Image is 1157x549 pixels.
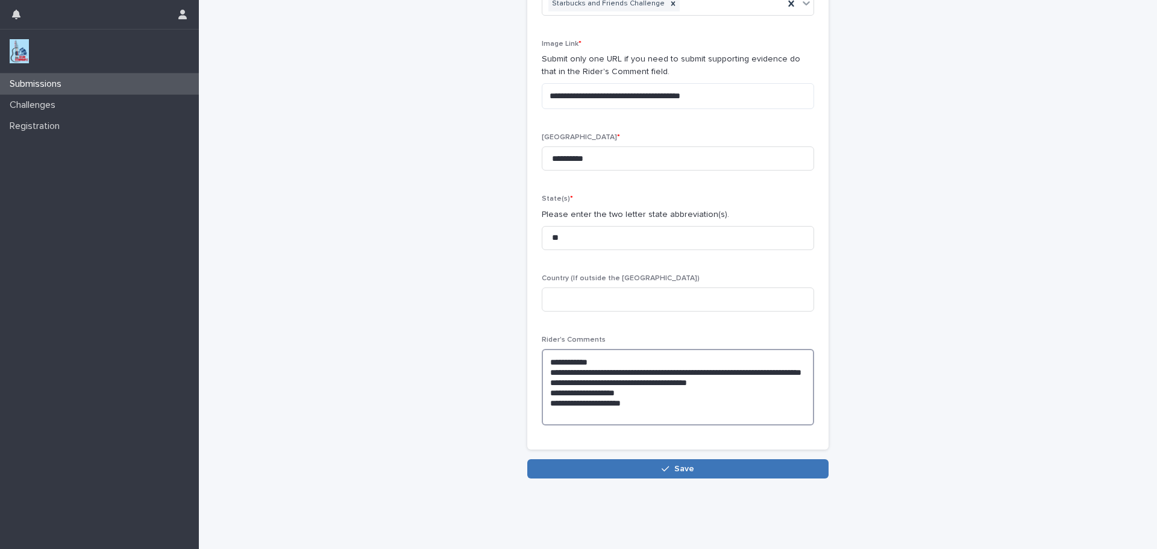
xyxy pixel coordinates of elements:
p: Registration [5,121,69,132]
span: Image Link [542,40,582,48]
img: jxsLJbdS1eYBI7rVAS4p [10,39,29,63]
span: Rider's Comments [542,336,606,344]
span: [GEOGRAPHIC_DATA] [542,134,620,141]
span: Country (If outside the [GEOGRAPHIC_DATA]) [542,275,700,282]
p: Please enter the two letter state abbreviation(s). [542,209,814,221]
p: Submissions [5,78,71,90]
span: Save [674,465,694,473]
p: Submit only one URL if you need to submit supporting evidence do that in the Rider's Comment field. [542,53,814,78]
button: Save [527,459,829,478]
span: State(s) [542,195,573,202]
p: Challenges [5,99,65,111]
